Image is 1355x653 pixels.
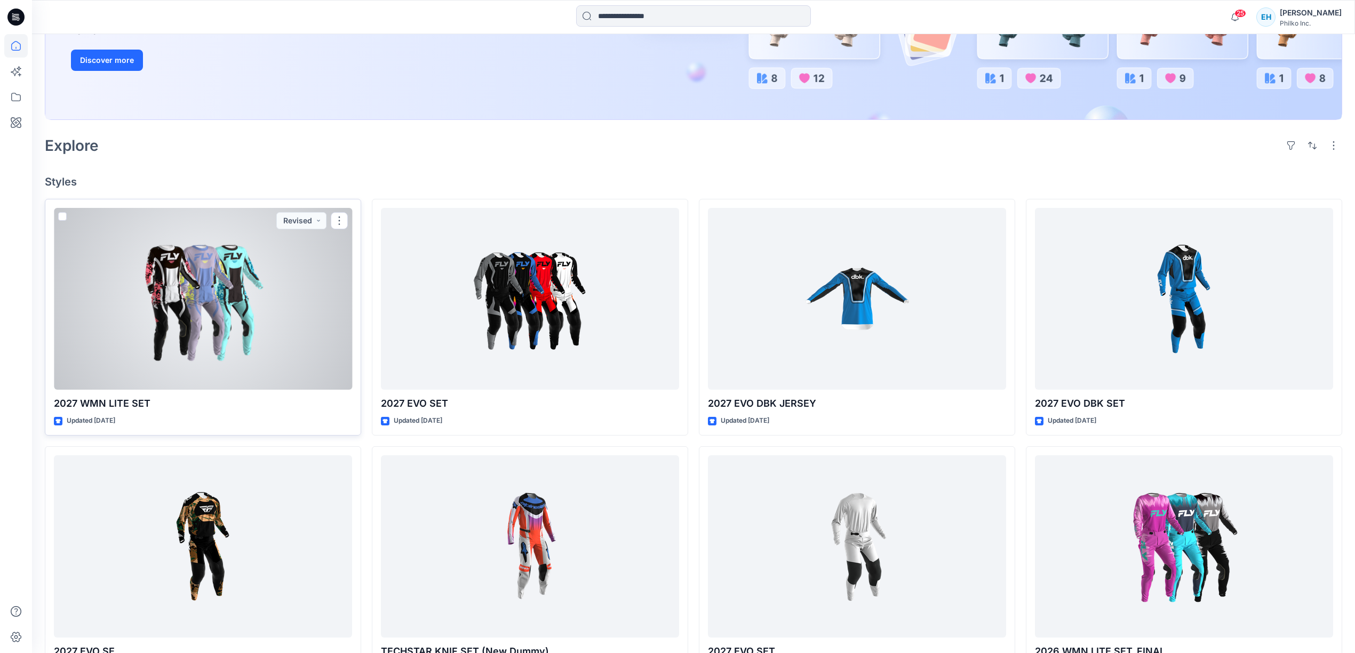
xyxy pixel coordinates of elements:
[394,415,442,426] p: Updated [DATE]
[381,396,679,411] p: 2027 EVO SET
[721,415,769,426] p: Updated [DATE]
[381,455,679,638] a: TECHSTAR KNIF SET (New Dummy)
[71,50,143,71] button: Discover more
[708,396,1006,411] p: 2027 EVO DBK JERSEY
[708,455,1006,638] a: 2027 EVO SET
[1035,455,1333,638] a: 2026 WMN LITE SET_FINAL
[381,208,679,390] a: 2027 EVO SET
[71,50,311,71] a: Discover more
[1280,6,1342,19] div: [PERSON_NAME]
[1048,415,1096,426] p: Updated [DATE]
[54,208,352,390] a: 2027 WMN LITE SET
[54,455,352,638] a: 2027 EVO SE
[1035,208,1333,390] a: 2027 EVO DBK SET
[708,208,1006,390] a: 2027 EVO DBK JERSEY
[45,137,99,154] h2: Explore
[45,175,1342,188] h4: Styles
[1280,19,1342,27] div: Philko Inc.
[1256,7,1276,27] div: EH
[1035,396,1333,411] p: 2027 EVO DBK SET
[67,415,115,426] p: Updated [DATE]
[54,396,352,411] p: 2027 WMN LITE SET
[1234,9,1246,18] span: 25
